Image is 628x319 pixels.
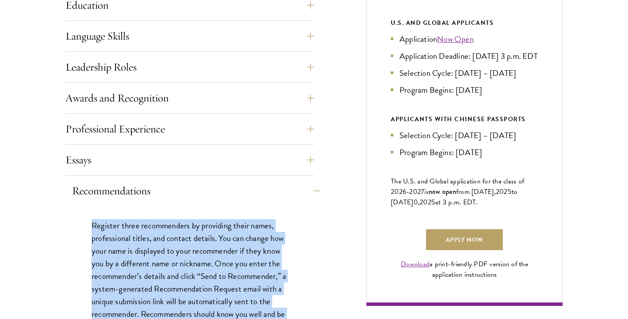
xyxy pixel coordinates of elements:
[413,197,418,207] span: 0
[406,187,421,197] span: -202
[391,84,538,96] li: Program Begins: [DATE]
[401,259,430,269] a: Download
[418,197,420,207] span: ,
[431,197,435,207] span: 5
[435,197,478,207] span: at 3 p.m. EDT.
[391,50,538,62] li: Application Deadline: [DATE] 3 p.m. EDT
[496,187,508,197] span: 202
[403,187,406,197] span: 6
[437,33,474,45] a: Now Open
[65,57,314,78] button: Leadership Roles
[391,146,538,159] li: Program Begins: [DATE]
[391,187,517,207] span: to [DATE]
[391,129,538,142] li: Selection Cycle: [DATE] – [DATE]
[429,187,456,197] span: now open
[508,187,512,197] span: 5
[391,114,538,125] div: APPLICANTS WITH CHINESE PASSPORTS
[426,229,503,250] a: Apply Now
[65,88,314,109] button: Awards and Recognition
[65,26,314,47] button: Language Skills
[65,149,314,170] button: Essays
[424,187,429,197] span: is
[65,119,314,139] button: Professional Experience
[391,33,538,45] li: Application
[456,187,496,197] span: from [DATE],
[421,187,424,197] span: 7
[420,197,431,207] span: 202
[72,180,321,201] button: Recommendations
[391,17,538,28] div: U.S. and Global Applicants
[391,67,538,79] li: Selection Cycle: [DATE] – [DATE]
[391,259,538,280] div: a print-friendly PDF version of the application instructions
[391,176,524,197] span: The U.S. and Global application for the class of 202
